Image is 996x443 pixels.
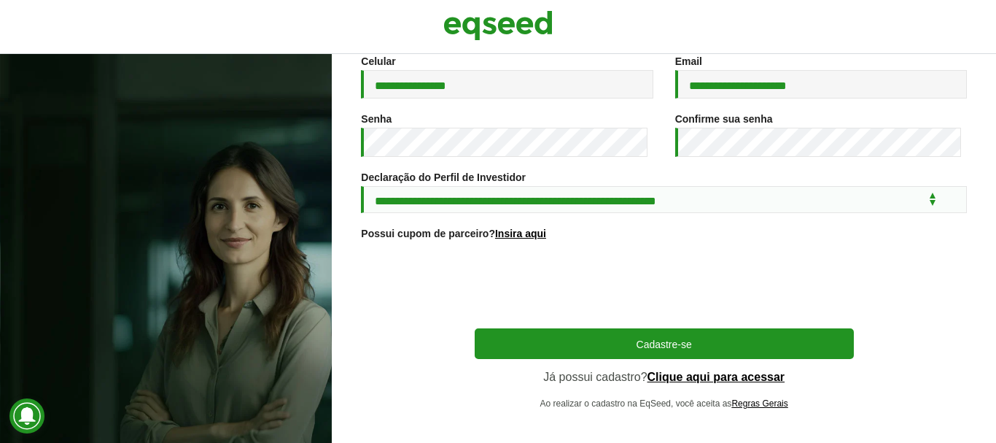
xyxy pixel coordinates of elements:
[475,370,854,384] p: Já possui cadastro?
[361,114,392,124] label: Senha
[675,56,702,66] label: Email
[361,228,546,239] label: Possui cupom de parceiro?
[361,172,526,182] label: Declaração do Perfil de Investidor
[361,56,395,66] label: Celular
[553,257,775,314] iframe: reCAPTCHA
[443,7,553,44] img: EqSeed Logo
[731,399,787,408] a: Regras Gerais
[475,398,854,409] p: Ao realizar o cadastro na EqSeed, você aceita as
[675,114,773,124] label: Confirme sua senha
[495,228,546,239] a: Insira aqui
[475,328,854,359] button: Cadastre-se
[647,371,785,383] a: Clique aqui para acessar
